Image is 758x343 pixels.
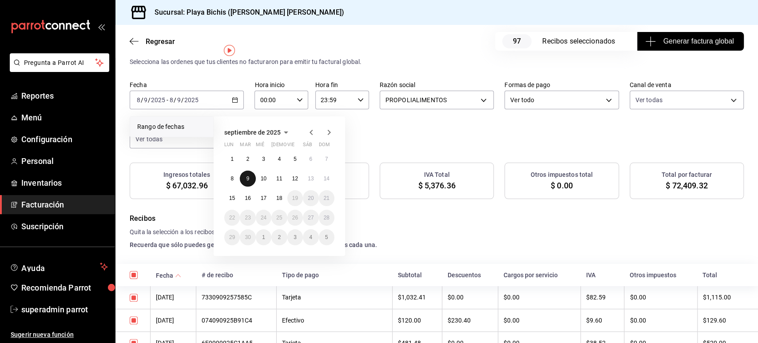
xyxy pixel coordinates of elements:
[498,264,581,286] th: Cargos por servicio
[319,142,330,151] abbr: domingo
[287,151,303,167] button: 5 de septiembre de 2025
[10,53,109,72] button: Pregunta a Parrot AI
[276,175,282,182] abbr: 11 de septiembre de 2025
[135,135,163,144] span: Ver todas
[240,171,255,187] button: 9 de septiembre de 2025
[393,286,442,309] th: $1,032.41
[166,179,207,191] span: $ 67,032.96
[624,286,697,309] th: $0.00
[163,170,210,179] h3: Ingresos totales
[256,151,271,167] button: 3 de septiembre de 2025
[380,82,494,88] label: Razón social
[697,309,758,331] th: $129.60
[271,210,287,226] button: 25 de septiembre de 2025
[130,82,244,88] label: Fecha
[278,234,281,240] abbr: 2 de octubre de 2025
[380,91,494,109] div: PROPOLIALIMENTOS
[442,309,498,331] th: $230.40
[319,151,334,167] button: 7 de septiembre de 2025
[130,57,744,67] div: Selecciona las ordenes que tus clientes no facturaron para emitir tu factural global.
[11,330,108,339] span: Sugerir nueva función
[229,234,235,240] abbr: 29 de septiembre de 2025
[303,142,312,151] abbr: sábado
[635,96,663,104] span: Ver todas
[230,175,234,182] abbr: 8 de septiembre de 2025
[309,156,312,162] abbr: 6 de septiembre de 2025
[542,36,622,47] div: Recibos seleccionados
[287,229,303,245] button: 3 de octubre de 2025
[276,195,282,201] abbr: 18 de septiembre de 2025
[666,179,707,191] span: $ 72,409.32
[21,303,108,315] span: superadmin parrot
[202,294,271,301] div: 7330909257585C
[151,309,196,331] th: [DATE]
[146,37,175,46] span: Regresar
[130,37,175,46] button: Regresar
[581,264,624,286] th: IVA
[277,309,393,331] th: Efectivo
[169,96,174,104] input: --
[256,190,271,206] button: 17 de septiembre de 2025
[21,90,108,102] span: Reportes
[308,195,314,201] abbr: 20 de septiembre de 2025
[240,229,255,245] button: 30 de septiembre de 2025
[271,229,287,245] button: 2 de octubre de 2025
[308,215,314,221] abbr: 27 de septiembre de 2025
[21,155,108,167] span: Personal
[319,171,334,187] button: 14 de septiembre de 2025
[254,82,308,88] label: Hora inicio
[502,34,532,48] span: 97
[277,286,393,309] th: Tarjeta
[498,309,581,331] th: $0.00
[287,142,294,151] abbr: viernes
[292,215,298,221] abbr: 26 de septiembre de 2025
[261,175,266,182] abbr: 10 de septiembre de 2025
[24,58,95,68] span: Pregunta a Parrot AI
[130,227,744,237] h4: Quita la selección a los recibos que no quieras incluir.
[303,190,318,206] button: 20 de septiembre de 2025
[287,190,303,206] button: 19 de septiembre de 2025
[271,142,324,151] abbr: jueves
[531,170,593,179] h3: Otros impuestos total
[184,96,199,104] input: ----
[229,195,235,201] abbr: 15 de septiembre de 2025
[240,210,255,226] button: 23 de septiembre de 2025
[442,286,498,309] th: $0.00
[697,264,758,286] th: Total
[224,129,281,136] span: septiembre de 2025
[21,177,108,189] span: Inventarios
[325,234,328,240] abbr: 5 de octubre de 2025
[424,170,449,179] h3: IVA Total
[224,127,291,138] button: septiembre de 2025
[130,240,744,250] h4: Recuerda que sólo puedes generar facturas globales de hasta 1,000 recibos cada una.
[637,32,744,51] button: Generar factura global
[256,171,271,187] button: 10 de septiembre de 2025
[245,215,250,221] abbr: 23 de septiembre de 2025
[697,286,758,309] th: $1,115.00
[245,234,250,240] abbr: 30 de septiembre de 2025
[287,210,303,226] button: 26 de septiembre de 2025
[21,220,108,232] span: Suscripción
[315,82,369,88] label: Hora fin
[21,199,108,211] span: Facturación
[240,190,255,206] button: 16 de septiembre de 2025
[303,151,318,167] button: 6 de septiembre de 2025
[277,264,393,286] th: Tipo de pago
[647,36,734,47] span: Generar factura global
[137,122,206,132] span: Rango de fechas
[262,234,265,240] abbr: 1 de octubre de 2025
[224,171,240,187] button: 8 de septiembre de 2025
[271,190,287,206] button: 18 de septiembre de 2025
[319,229,334,245] button: 5 de octubre de 2025
[98,23,105,30] button: open_drawer_menu
[156,272,181,279] span: Fecha
[624,309,697,331] th: $0.00
[498,286,581,309] th: $0.00
[319,190,334,206] button: 21 de septiembre de 2025
[245,195,250,201] abbr: 16 de septiembre de 2025
[393,309,442,331] th: $120.00
[224,210,240,226] button: 22 de septiembre de 2025
[294,156,297,162] abbr: 5 de septiembre de 2025
[303,171,318,187] button: 13 de septiembre de 2025
[130,213,744,224] h4: Recibos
